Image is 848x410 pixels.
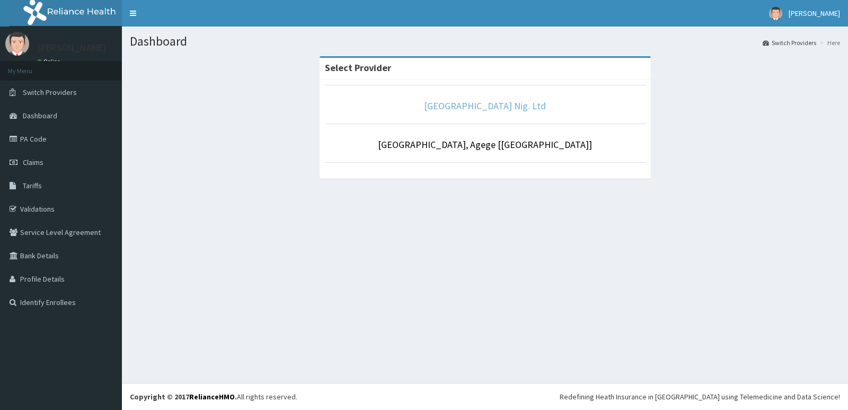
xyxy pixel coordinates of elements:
[37,43,107,53] p: [PERSON_NAME]
[37,58,63,65] a: Online
[325,62,391,74] strong: Select Provider
[23,88,77,97] span: Switch Providers
[424,100,546,112] a: [GEOGRAPHIC_DATA] Nig. Ltd
[378,138,592,151] a: [GEOGRAPHIC_DATA], Agege [[GEOGRAPHIC_DATA]]
[122,383,848,410] footer: All rights reserved.
[769,7,782,20] img: User Image
[789,8,840,18] span: [PERSON_NAME]
[130,34,840,48] h1: Dashboard
[560,391,840,402] div: Redefining Heath Insurance in [GEOGRAPHIC_DATA] using Telemedicine and Data Science!
[763,38,816,47] a: Switch Providers
[189,392,235,402] a: RelianceHMO
[23,181,42,190] span: Tariffs
[23,158,43,167] span: Claims
[817,38,840,47] li: Here
[130,392,237,402] strong: Copyright © 2017 .
[5,32,29,56] img: User Image
[23,111,57,120] span: Dashboard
